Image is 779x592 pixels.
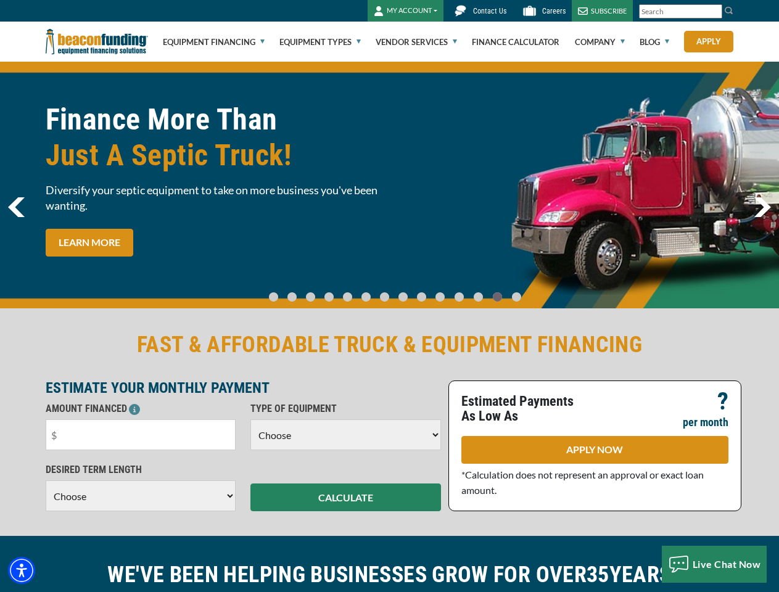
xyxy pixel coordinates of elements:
a: Go To Slide 4 [340,292,355,302]
a: Go To Slide 5 [359,292,374,302]
a: Equipment Types [279,22,361,62]
img: Right Navigator [754,197,771,217]
a: Equipment Financing [163,22,265,62]
a: Go To Slide 9 [433,292,448,302]
a: APPLY NOW [461,436,728,464]
div: Accessibility Menu [8,557,35,584]
a: Go To Slide 7 [396,292,411,302]
a: Company [575,22,625,62]
span: Just A Septic Truck! [46,138,382,173]
p: Estimated Payments As Low As [461,394,588,424]
a: Go To Slide 11 [471,292,486,302]
p: AMOUNT FINANCED [46,401,236,416]
span: *Calculation does not represent an approval or exact loan amount. [461,469,704,496]
img: Search [724,6,734,15]
a: Go To Slide 3 [322,292,337,302]
img: Left Navigator [8,197,25,217]
img: Beacon Funding Corporation logo [46,22,148,62]
a: LEARN MORE Finance More Than Just A Septic Truck! [46,229,133,257]
span: Contact Us [473,7,506,15]
a: Vendor Services [376,22,457,62]
a: Go To Slide 8 [414,292,429,302]
a: Go To Slide 13 [509,292,524,302]
a: Clear search text [709,7,719,17]
a: Apply [684,31,733,52]
span: 35 [587,562,609,588]
button: CALCULATE [250,483,441,511]
h1: Finance More Than [46,102,382,173]
a: Finance Calculator [472,22,559,62]
a: Go To Slide 10 [451,292,467,302]
a: Go To Slide 2 [303,292,318,302]
a: Go To Slide 12 [490,292,505,302]
span: Careers [542,7,566,15]
a: Go To Slide 0 [266,292,281,302]
input: $ [46,419,236,450]
h2: WE'VE BEEN HELPING BUSINESSES GROW FOR OVER YEARS [46,561,734,589]
a: Blog [640,22,669,62]
a: Go To Slide 1 [285,292,300,302]
a: previous [8,197,25,217]
a: next [754,197,771,217]
a: Go To Slide 6 [377,292,392,302]
input: Search [639,4,722,18]
button: Live Chat Now [662,546,767,583]
span: Live Chat Now [693,558,761,570]
p: TYPE OF EQUIPMENT [250,401,441,416]
p: per month [683,415,728,430]
p: ? [717,394,728,409]
p: ESTIMATE YOUR MONTHLY PAYMENT [46,380,441,395]
p: DESIRED TERM LENGTH [46,462,236,477]
span: Diversify your septic equipment to take on more business you've been wanting. [46,183,382,213]
h2: FAST & AFFORDABLE TRUCK & EQUIPMENT FINANCING [46,331,734,359]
